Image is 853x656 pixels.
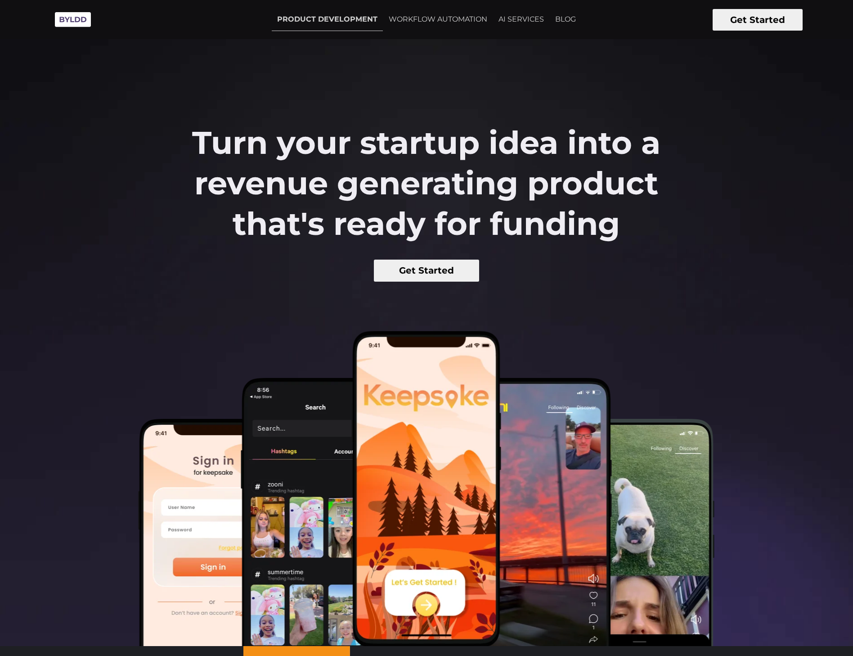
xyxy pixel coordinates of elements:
[550,8,581,31] a: BLOG
[272,8,383,31] a: PRODUCT DEVELOPMENT
[50,7,95,32] img: Byldd - Product Development Company
[383,8,493,31] a: WORKFLOW AUTOMATION
[493,8,549,31] a: AI SERVICES
[713,9,803,31] button: Get Started
[374,260,480,282] button: Get Started
[192,122,661,244] h2: Turn your startup idea into a revenue generating product that's ready for funding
